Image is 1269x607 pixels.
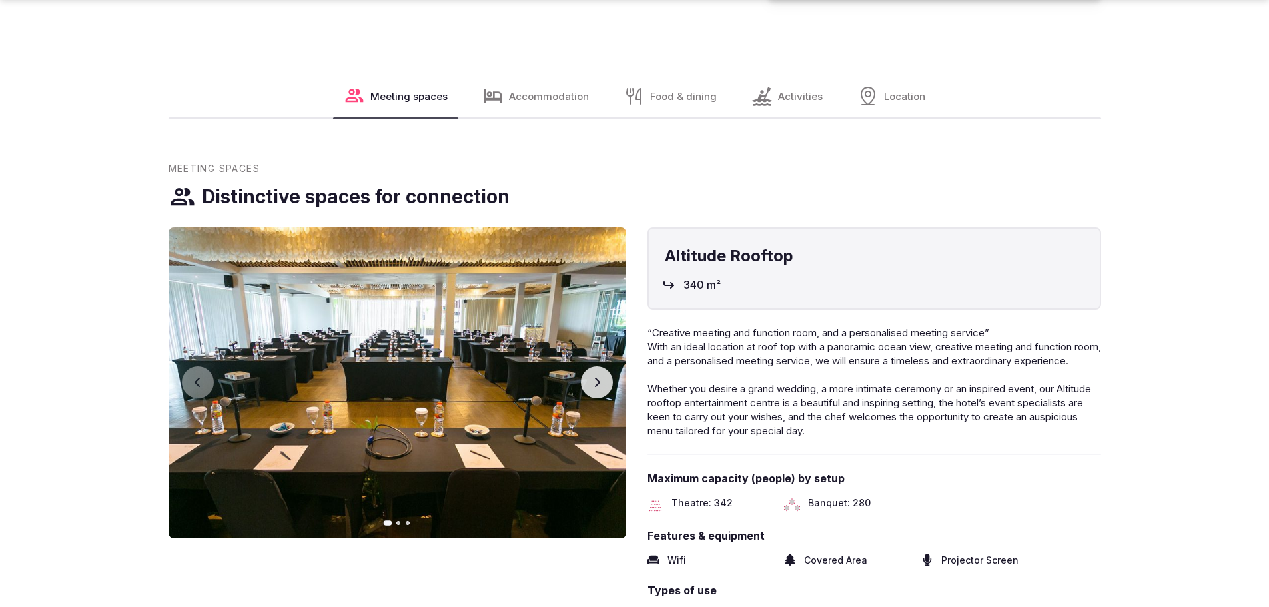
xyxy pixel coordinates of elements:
button: Go to slide 3 [406,521,410,525]
span: 340 m² [683,277,721,292]
span: Banquet: 280 [808,496,871,512]
h4: Altitude Rooftop [665,245,1084,267]
img: Gallery image 1 [169,227,626,538]
span: Types of use [647,583,1101,598]
span: “Creative meeting and function room, and a personalised meeting service” [647,326,989,339]
span: Maximum capacity (people) by setup [647,471,1101,486]
span: Projector Screen [941,554,1019,567]
span: Accommodation [509,89,589,103]
span: Theatre: 342 [671,496,733,512]
span: Food & dining [650,89,717,103]
span: Whether you desire a grand wedding, a more intimate ceremony or an inspired event, our Altitude r... [647,382,1091,437]
span: Covered Area [804,554,867,567]
span: Activities [778,89,823,103]
span: Meeting Spaces [169,162,260,175]
span: With an ideal location at roof top with a panoramic ocean view, creative meeting and function roo... [647,340,1101,367]
button: Go to slide 2 [396,521,400,525]
h3: Distinctive spaces for connection [202,184,510,210]
span: Features & equipment [647,528,1101,543]
button: Go to slide 1 [384,520,392,526]
span: Wifi [667,554,686,567]
span: Meeting spaces [370,89,448,103]
span: Location [884,89,925,103]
